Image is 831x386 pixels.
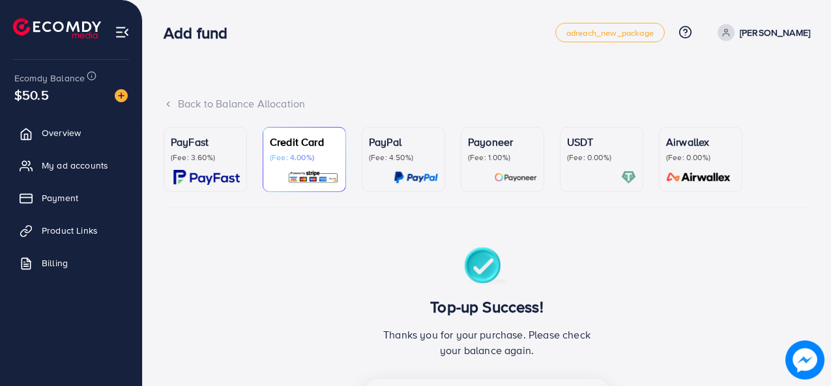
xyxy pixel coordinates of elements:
[42,191,78,204] span: Payment
[567,134,636,150] p: USDT
[468,134,537,150] p: Payoneer
[369,152,438,163] p: (Fee: 4.50%)
[115,25,130,40] img: menu
[14,85,49,104] span: $50.5
[10,185,132,211] a: Payment
[379,327,595,358] p: Thanks you for your purchase. Please check your balance again.
[10,152,132,178] a: My ad accounts
[394,170,438,185] img: card
[171,152,240,163] p: (Fee: 3.60%)
[10,120,132,146] a: Overview
[10,250,132,276] a: Billing
[42,256,68,269] span: Billing
[621,170,636,185] img: card
[666,134,735,150] p: Airwallex
[369,134,438,150] p: PayPal
[468,152,537,163] p: (Fee: 1.00%)
[494,170,537,185] img: card
[270,134,339,150] p: Credit Card
[270,152,339,163] p: (Fee: 4.00%)
[115,89,128,102] img: image
[567,152,636,163] p: (Fee: 0.00%)
[555,23,665,42] a: adreach_new_package
[164,96,810,111] div: Back to Balance Allocation
[42,126,81,139] span: Overview
[566,29,654,37] span: adreach_new_package
[740,25,810,40] p: [PERSON_NAME]
[164,23,238,42] h3: Add fund
[287,170,339,185] img: card
[712,24,810,41] a: [PERSON_NAME]
[42,224,98,237] span: Product Links
[13,18,101,38] img: logo
[662,170,735,185] img: card
[171,134,240,150] p: PayFast
[464,247,510,287] img: success
[173,170,240,185] img: card
[785,340,824,379] img: image
[14,72,85,85] span: Ecomdy Balance
[666,152,735,163] p: (Fee: 0.00%)
[379,297,595,316] h3: Top-up Success!
[42,159,108,172] span: My ad accounts
[10,217,132,243] a: Product Links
